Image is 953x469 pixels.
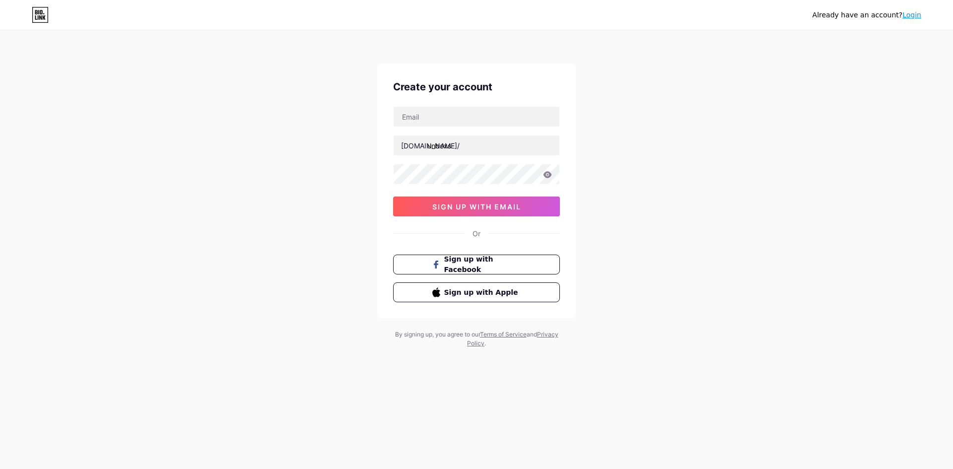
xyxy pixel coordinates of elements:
input: Email [394,107,559,127]
span: sign up with email [432,202,521,211]
input: username [394,135,559,155]
span: Sign up with Facebook [444,254,521,275]
a: Login [902,11,921,19]
div: [DOMAIN_NAME]/ [401,140,460,151]
div: Already have an account? [813,10,921,20]
button: sign up with email [393,197,560,216]
button: Sign up with Facebook [393,255,560,274]
div: Or [473,228,480,239]
a: Terms of Service [480,331,527,338]
div: Create your account [393,79,560,94]
div: By signing up, you agree to our and . [392,330,561,348]
button: Sign up with Apple [393,282,560,302]
span: Sign up with Apple [444,287,521,298]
